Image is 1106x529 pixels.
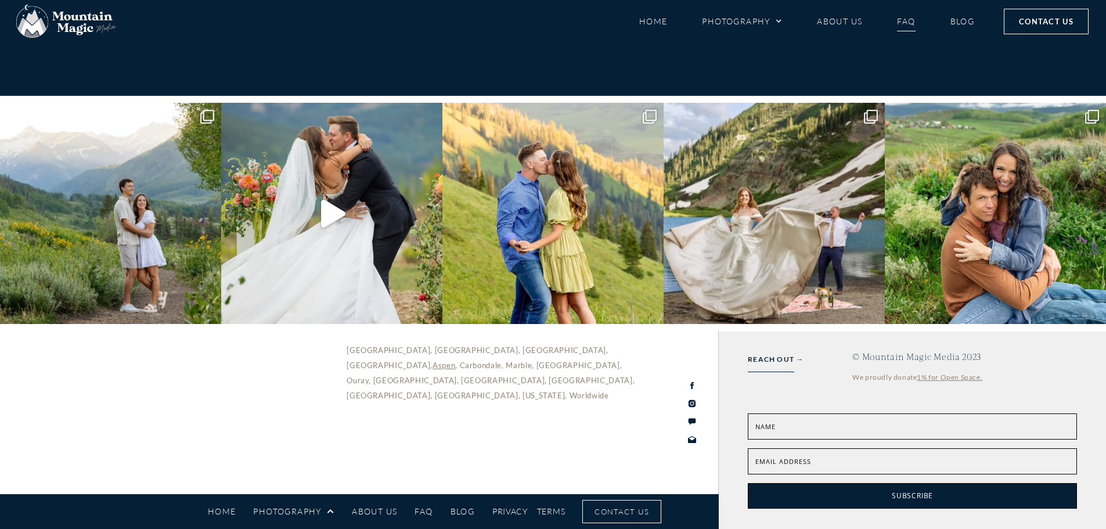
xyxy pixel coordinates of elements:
[852,370,1077,384] div: We proudly donate
[1004,9,1089,34] a: Contact Us
[582,500,661,523] a: Contact Us
[643,110,657,124] svg: Clone
[208,501,475,521] nav: Menu
[664,103,885,324] a: Clone
[595,505,649,518] span: Contact Us
[221,103,442,324] img: Snippets from @megan.schindler16 & @jnoah.schindler #crestedbuttewedding 🤍 Planning, Design, Rent...
[639,11,668,31] a: Home
[702,11,782,31] a: Photography
[415,501,433,521] a: FAQ
[748,353,804,366] a: REACH OUT →
[442,103,664,324] a: Clone
[639,11,975,31] nav: Menu
[492,504,528,519] a: Privacy
[864,110,878,124] svg: Clone
[755,457,773,466] span: Emai
[761,422,776,431] span: ame
[347,343,645,403] p: [GEOGRAPHIC_DATA], [GEOGRAPHIC_DATA], [GEOGRAPHIC_DATA], [GEOGRAPHIC_DATA], , Carbondale, Marble,...
[950,11,975,31] a: Blog
[1085,110,1099,124] svg: Clone
[917,373,982,382] a: 1% for Open Space.
[16,5,116,38] img: Mountain Magic Media photography logo Crested Butte Photographer
[433,361,455,370] a: Aspen
[817,11,862,31] a: About Us
[200,110,214,124] svg: Clone
[352,501,397,521] a: About Us
[664,103,885,324] img: Consider this our checklist, our heart’s wishlist, for your incredible wedding day: - We hope you...
[1019,15,1073,28] span: Contact Us
[885,103,1106,324] a: Clone
[897,11,915,31] a: FAQ
[748,483,1077,509] button: Subscribe
[253,501,334,521] a: Photography
[892,491,933,501] span: Subscribe
[885,103,1106,324] img: Celebrated 5 years of marriage yesterday, and dang how lucky are we that it just keeps getting be...
[773,457,811,466] span: l address
[852,352,1077,362] h4: © Mountain Magic Media 2023
[321,199,345,227] svg: Play
[755,422,761,431] span: N
[451,501,475,521] a: Blog
[221,103,442,324] a: Play
[208,501,236,521] a: Home
[442,103,664,324] img: So thrilled to be celebrating Megan & Noah today! We’ve been a little MIA off insta this summer, ...
[537,504,565,519] a: Terms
